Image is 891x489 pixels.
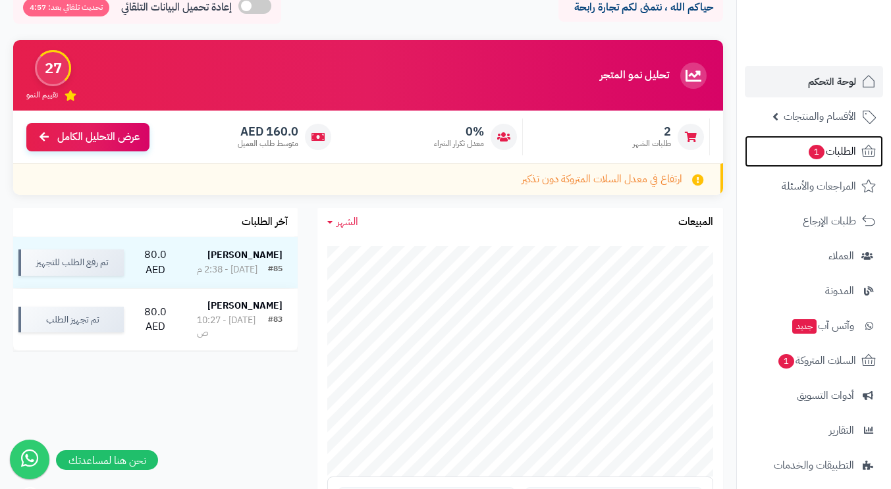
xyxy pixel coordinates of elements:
[774,456,854,475] span: التطبيقات والخدمات
[327,215,358,230] a: الشهر
[825,282,854,300] span: المدونة
[633,138,671,149] span: طلبات الشهر
[197,314,267,340] div: [DATE] - 10:27 ص
[792,319,817,334] span: جديد
[238,138,298,149] span: متوسط طلب العميل
[268,314,283,340] div: #83
[745,170,883,202] a: المراجعات والأسئلة
[129,237,182,288] td: 80.0 AED
[268,263,283,276] div: #85
[678,217,713,228] h3: المبيعات
[633,124,671,139] span: 2
[745,450,883,481] a: التطبيقات والخدمات
[829,421,854,440] span: التقارير
[791,317,854,335] span: وآتس آب
[207,299,283,313] strong: [PERSON_NAME]
[522,172,682,187] span: ارتفاع في معدل السلات المتروكة دون تذكير
[745,136,883,167] a: الطلبات1
[797,386,854,405] span: أدوات التسويق
[129,289,182,351] td: 80.0 AED
[745,415,883,446] a: التقارير
[26,90,58,101] span: تقييم النمو
[600,70,669,82] h3: تحليل نمو المتجر
[745,380,883,411] a: أدوات التسويق
[434,124,484,139] span: 0%
[745,205,883,237] a: طلبات الإرجاع
[828,247,854,265] span: العملاء
[337,214,358,230] span: الشهر
[808,72,856,91] span: لوحة التحكم
[434,138,484,149] span: معدل تكرار الشراء
[242,217,288,228] h3: آخر الطلبات
[26,123,149,151] a: عرض التحليل الكامل
[801,14,878,42] img: logo-2.png
[782,177,856,195] span: المراجعات والأسئلة
[238,124,298,139] span: 160.0 AED
[745,240,883,272] a: العملاء
[745,66,883,97] a: لوحة التحكم
[18,249,124,276] div: تم رفع الطلب للتجهيز
[207,248,283,262] strong: [PERSON_NAME]
[778,353,795,369] span: 1
[57,130,140,145] span: عرض التحليل الكامل
[803,212,856,230] span: طلبات الإرجاع
[745,310,883,342] a: وآتس آبجديد
[197,263,257,276] div: [DATE] - 2:38 م
[777,351,856,370] span: السلات المتروكة
[784,107,856,126] span: الأقسام والمنتجات
[745,345,883,376] a: السلات المتروكة1
[807,142,856,161] span: الطلبات
[18,307,124,333] div: تم تجهيز الطلب
[808,144,825,160] span: 1
[745,275,883,307] a: المدونة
